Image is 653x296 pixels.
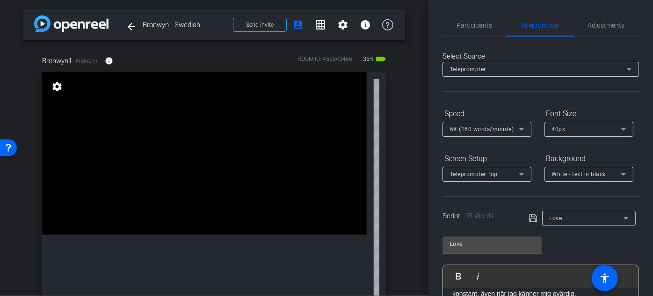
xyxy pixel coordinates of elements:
[51,81,64,92] mat-icon: settings
[443,51,639,62] div: Select Source
[443,106,531,122] div: Speed
[450,126,514,133] span: 6X (160 words/minute)
[362,52,375,67] span: 35%
[544,106,633,122] div: Font Size
[292,19,304,30] mat-icon: account_box
[233,18,287,32] button: Send invite
[552,126,566,133] span: 40px
[588,22,625,29] span: Adjustments
[450,238,534,250] input: Title
[550,215,562,222] span: Love
[599,273,610,284] mat-icon: accessibility
[521,22,559,29] span: Teleprompter
[337,19,348,30] mat-icon: settings
[544,151,633,167] div: Background
[297,55,352,68] div: ROOM ID: 459843466
[465,212,494,220] span: 59 Words
[34,15,109,32] img: app-logo
[246,21,274,29] span: Send invite
[360,19,371,30] mat-icon: info
[457,22,493,29] span: Participants
[74,58,98,65] span: iPhone 11
[443,151,531,167] div: Screen Setup
[315,19,326,30] mat-icon: grid_on
[450,171,498,178] span: Teleprompter Top
[375,53,386,65] mat-icon: battery_std
[126,21,137,32] mat-icon: arrow_back
[443,211,516,222] div: Script
[42,56,72,66] span: Bronwyn1
[450,66,486,73] span: Teleprompter
[552,171,606,178] span: White - text in black
[143,15,227,34] span: Bronwyn - Swedish
[105,57,113,65] mat-icon: info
